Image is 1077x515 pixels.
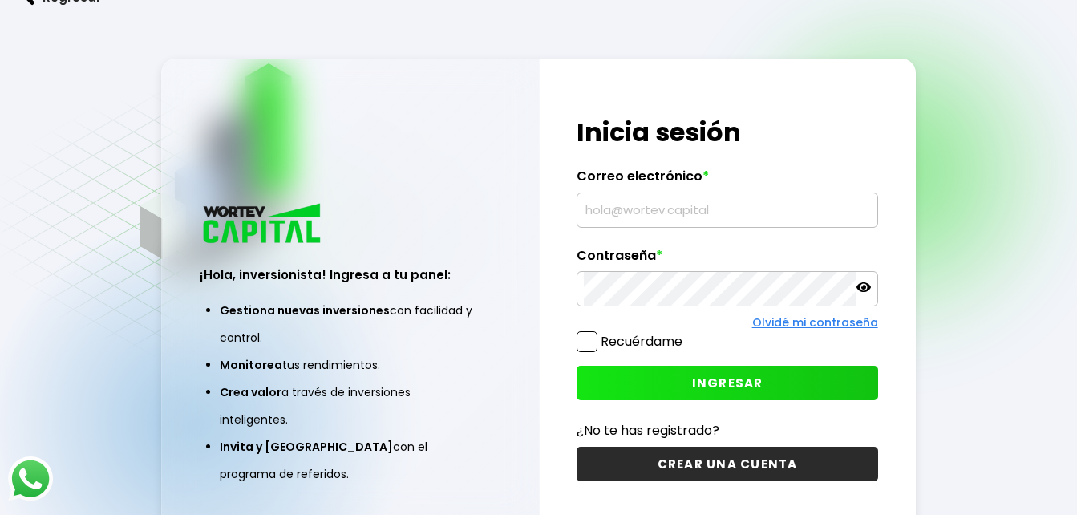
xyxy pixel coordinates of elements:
[752,314,878,330] a: Olvidé mi contraseña
[220,384,281,400] span: Crea valor
[584,193,870,227] input: hola@wortev.capital
[220,433,480,488] li: con el programa de referidos.
[220,297,480,351] li: con facilidad y control.
[200,266,500,284] h3: ¡Hola, inversionista! Ingresa a tu panel:
[577,168,877,193] label: Correo electrónico
[200,201,326,249] img: logo_wortev_capital
[577,248,877,272] label: Contraseña
[220,302,390,318] span: Gestiona nuevas inversiones
[577,420,877,440] p: ¿No te has registrado?
[577,447,877,481] button: CREAR UNA CUENTA
[577,420,877,481] a: ¿No te has registrado?CREAR UNA CUENTA
[220,357,282,373] span: Monitorea
[577,366,877,400] button: INGRESAR
[220,351,480,379] li: tus rendimientos.
[601,332,682,351] label: Recuérdame
[220,439,393,455] span: Invita y [GEOGRAPHIC_DATA]
[220,379,480,433] li: a través de inversiones inteligentes.
[577,113,877,152] h1: Inicia sesión
[692,375,763,391] span: INGRESAR
[8,456,53,501] img: logos_whatsapp-icon.242b2217.svg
